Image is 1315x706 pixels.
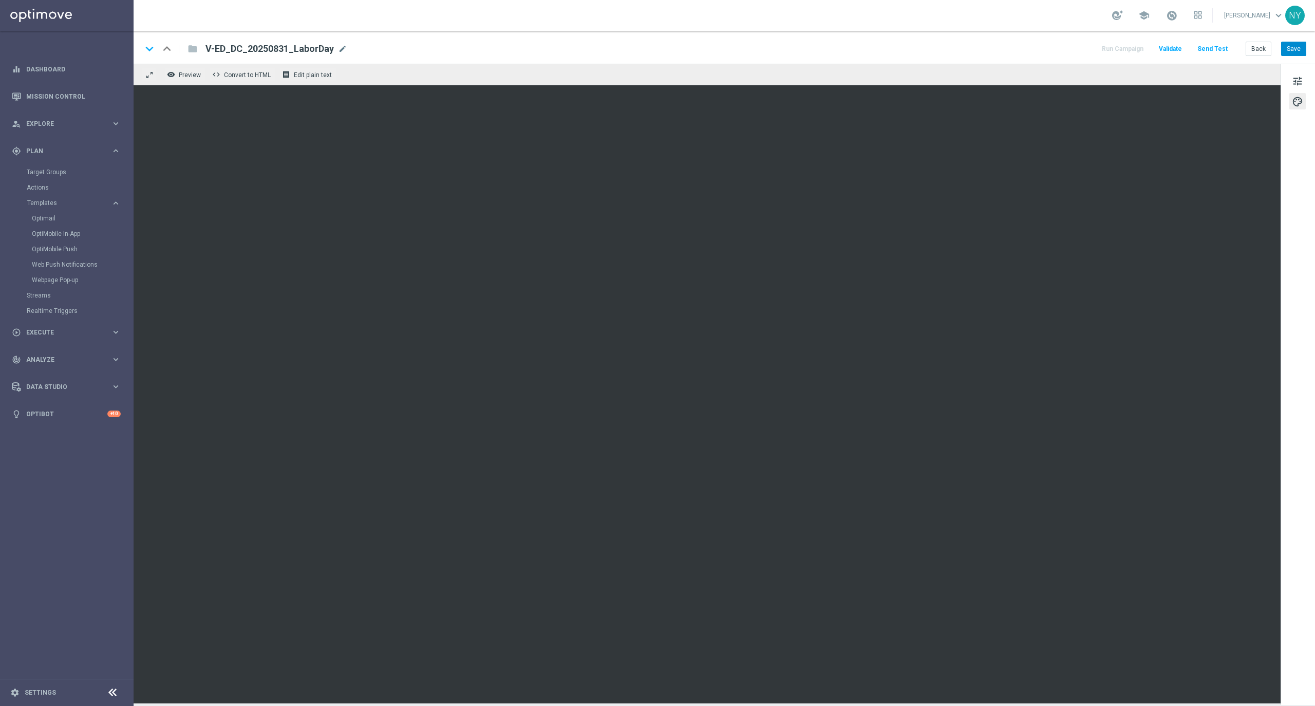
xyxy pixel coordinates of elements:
[26,148,111,154] span: Plan
[27,200,111,206] div: Templates
[164,68,205,81] button: remove_red_eye Preview
[26,329,111,336] span: Execute
[142,41,157,57] i: keyboard_arrow_down
[12,355,111,364] div: Analyze
[1289,93,1306,109] button: palette
[11,328,121,337] button: play_circle_outline Execute keyboard_arrow_right
[1246,42,1271,56] button: Back
[12,328,111,337] div: Execute
[111,198,121,208] i: keyboard_arrow_right
[212,70,220,79] span: code
[167,70,175,79] i: remove_red_eye
[338,44,347,53] span: mode_edit
[26,83,121,110] a: Mission Control
[27,288,133,303] div: Streams
[1289,72,1306,89] button: tune
[27,199,121,207] button: Templates keyboard_arrow_right
[111,355,121,364] i: keyboard_arrow_right
[12,355,21,364] i: track_changes
[32,214,107,222] a: Optimail
[27,168,107,176] a: Target Groups
[1157,42,1183,56] button: Validate
[1273,10,1284,21] span: keyboard_arrow_down
[11,120,121,128] button: person_search Explore keyboard_arrow_right
[12,65,21,74] i: equalizer
[224,71,271,79] span: Convert to HTML
[25,690,56,696] a: Settings
[27,180,133,195] div: Actions
[1196,42,1229,56] button: Send Test
[12,119,21,128] i: person_search
[279,68,336,81] button: receipt Edit plain text
[26,400,107,428] a: Optibot
[27,291,107,300] a: Streams
[11,147,121,155] button: gps_fixed Plan keyboard_arrow_right
[27,195,133,288] div: Templates
[1223,8,1285,23] a: [PERSON_NAME]keyboard_arrow_down
[11,356,121,364] button: track_changes Analyze keyboard_arrow_right
[27,200,101,206] span: Templates
[10,688,20,697] i: settings
[11,410,121,418] button: lightbulb Optibot +10
[32,261,107,269] a: Web Push Notifications
[111,327,121,337] i: keyboard_arrow_right
[1281,42,1306,56] button: Save
[11,65,121,73] button: equalizer Dashboard
[12,55,121,83] div: Dashboard
[32,211,133,226] div: Optimail
[32,276,107,284] a: Webpage Pop-up
[12,146,21,156] i: gps_fixed
[210,68,275,81] button: code Convert to HTML
[1159,45,1182,52] span: Validate
[12,382,111,392] div: Data Studio
[111,146,121,156] i: keyboard_arrow_right
[12,410,21,419] i: lightbulb
[32,257,133,272] div: Web Push Notifications
[32,272,133,288] div: Webpage Pop-up
[32,230,107,238] a: OptiMobile In-App
[111,382,121,392] i: keyboard_arrow_right
[32,245,107,253] a: OptiMobile Push
[26,357,111,363] span: Analyze
[111,119,121,128] i: keyboard_arrow_right
[26,384,111,390] span: Data Studio
[12,83,121,110] div: Mission Control
[1285,6,1305,25] div: NY
[1292,95,1303,108] span: palette
[12,400,121,428] div: Optibot
[1292,75,1303,88] span: tune
[205,43,334,55] span: V-ED_DC_20250831_LaborDay
[12,328,21,337] i: play_circle_outline
[11,383,121,391] button: Data Studio keyboard_arrow_right
[32,241,133,257] div: OptiMobile Push
[107,411,121,417] div: +10
[294,71,332,79] span: Edit plain text
[27,183,107,192] a: Actions
[26,121,111,127] span: Explore
[32,226,133,241] div: OptiMobile In-App
[26,55,121,83] a: Dashboard
[282,70,290,79] i: receipt
[27,307,107,315] a: Realtime Triggers
[11,92,121,101] button: Mission Control
[27,164,133,180] div: Target Groups
[12,146,111,156] div: Plan
[1138,10,1150,21] span: school
[27,303,133,319] div: Realtime Triggers
[179,71,201,79] span: Preview
[12,119,111,128] div: Explore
